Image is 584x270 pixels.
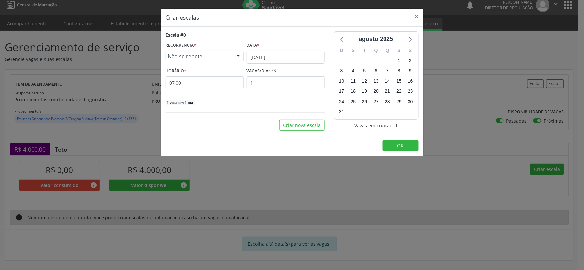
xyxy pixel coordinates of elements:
[337,107,346,116] span: domingo, 31 de agosto de 2025
[371,77,381,86] span: quarta-feira, 13 de agosto de 2025
[247,51,325,64] input: Selecione uma data
[360,97,369,106] span: terça-feira, 26 de agosto de 2025
[371,66,381,76] span: quarta-feira, 6 de agosto de 2025
[337,97,346,106] span: domingo, 24 de agosto de 2025
[360,77,369,86] span: terça-feira, 12 de agosto de 2025
[406,97,415,106] span: sábado, 30 de agosto de 2025
[168,53,230,60] span: Não se repete
[347,45,359,56] div: S
[336,45,348,56] div: D
[247,66,271,76] label: VAGAS/DIA
[360,66,369,76] span: terça-feira, 5 de agosto de 2025
[349,87,358,96] span: segunda-feira, 18 de agosto de 2025
[359,45,370,56] div: T
[360,87,369,96] span: terça-feira, 19 de agosto de 2025
[397,142,404,149] span: OK
[406,87,415,96] span: sábado, 23 de agosto de 2025
[394,66,404,76] span: sexta-feira, 8 de agosto de 2025
[383,77,392,86] span: quinta-feira, 14 de agosto de 2025
[394,87,404,96] span: sexta-feira, 22 de agosto de 2025
[337,77,346,86] span: domingo, 10 de agosto de 2025
[370,45,382,56] div: Q
[337,87,346,96] span: domingo, 17 de agosto de 2025
[271,66,277,73] ion-icon: help circle outline
[166,100,195,105] span: 1 vaga em 1 dia
[166,13,199,22] h5: Criar escalas
[410,9,423,25] button: Close
[279,120,325,131] button: Criar nova escala
[394,56,404,65] span: sexta-feira, 1 de agosto de 2025
[394,77,404,86] span: sexta-feira, 15 de agosto de 2025
[371,87,381,96] span: quarta-feira, 20 de agosto de 2025
[383,140,419,151] button: OK
[334,122,419,129] div: Vagas em criação: 1
[383,87,392,96] span: quinta-feira, 21 de agosto de 2025
[349,97,358,106] span: segunda-feira, 25 de agosto de 2025
[383,97,392,106] span: quinta-feira, 28 de agosto de 2025
[356,35,396,44] div: agosto 2025
[371,97,381,106] span: quarta-feira, 27 de agosto de 2025
[405,45,416,56] div: S
[337,66,346,76] span: domingo, 3 de agosto de 2025
[166,31,186,38] div: Escala #0
[393,45,405,56] div: S
[166,66,187,76] label: HORÁRIO
[166,76,244,89] input: 00:00
[406,77,415,86] span: sábado, 16 de agosto de 2025
[349,66,358,76] span: segunda-feira, 4 de agosto de 2025
[394,97,404,106] span: sexta-feira, 29 de agosto de 2025
[382,45,393,56] div: Q
[406,66,415,76] span: sábado, 9 de agosto de 2025
[247,40,260,51] label: Data
[406,56,415,65] span: sábado, 2 de agosto de 2025
[349,77,358,86] span: segunda-feira, 11 de agosto de 2025
[383,66,392,76] span: quinta-feira, 7 de agosto de 2025
[166,40,196,51] label: RECORRÊNCIA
